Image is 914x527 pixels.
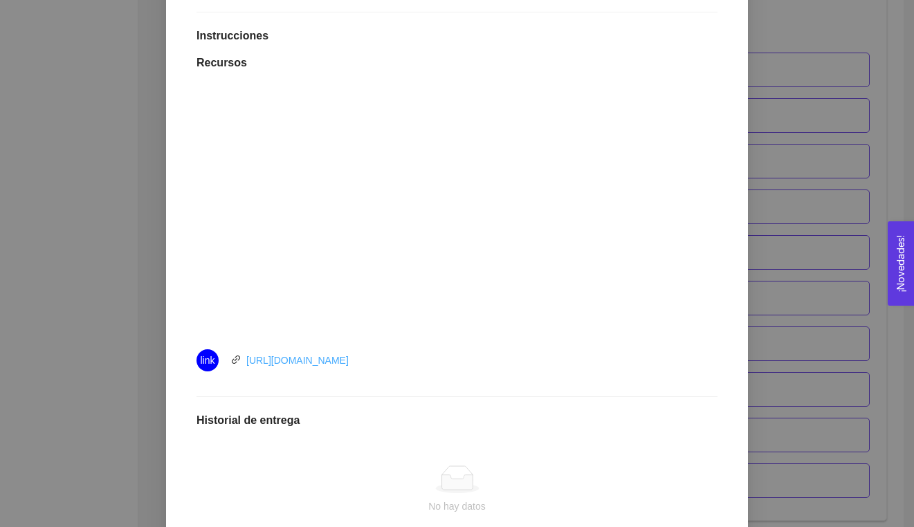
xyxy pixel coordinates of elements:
button: Open Feedback Widget [888,221,914,306]
span: link [231,355,241,364]
span: link [200,349,214,371]
iframe: 05 Rocio Canvas Propuesta Valor I [236,86,679,335]
h1: Historial de entrega [196,414,718,427]
a: [URL][DOMAIN_NAME] [246,355,349,366]
div: No hay datos [208,499,706,514]
h1: Instrucciones [196,29,718,43]
h1: Recursos [196,56,718,70]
